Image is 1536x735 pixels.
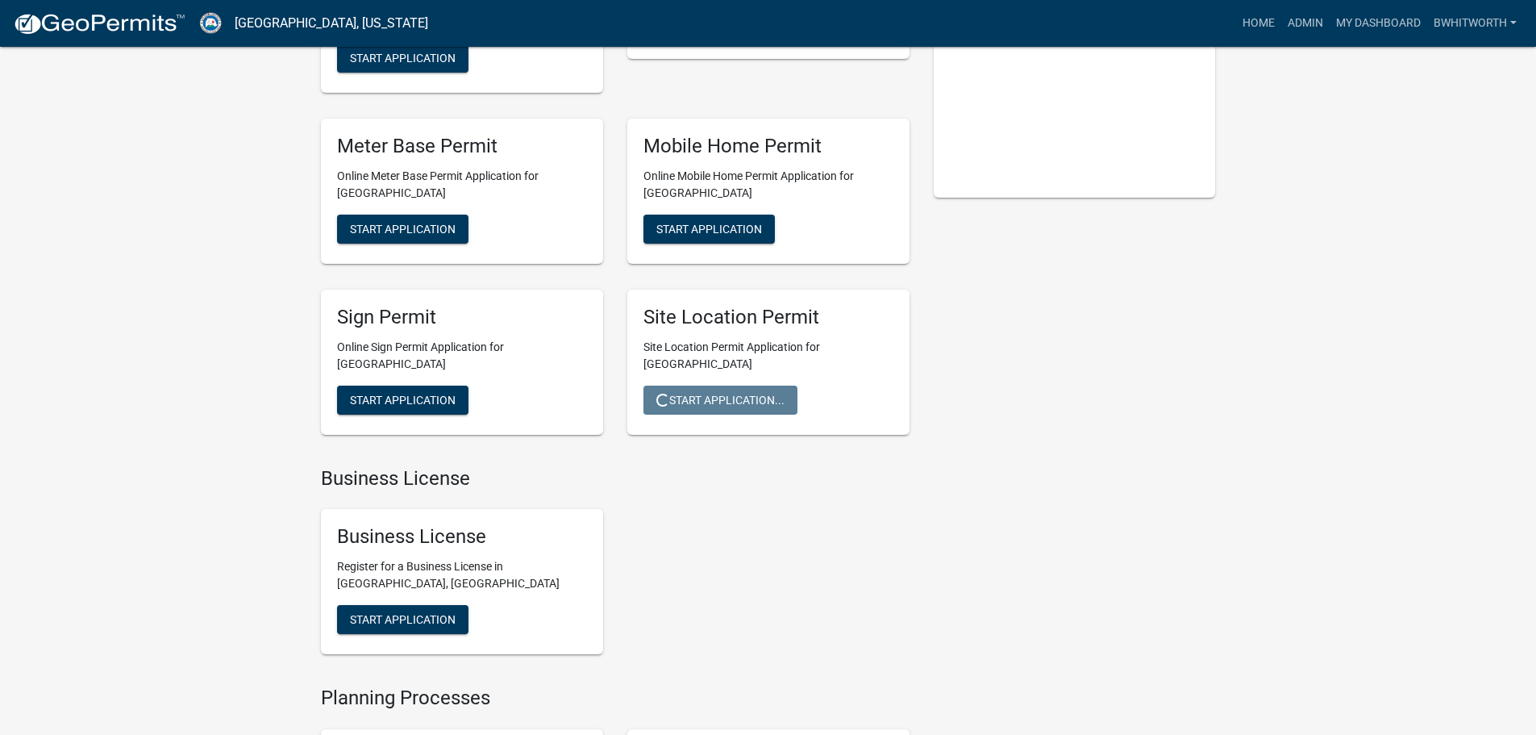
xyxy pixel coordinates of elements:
button: Start Application [643,215,775,244]
span: Start Application [350,613,456,626]
h4: Planning Processes [321,687,910,710]
button: Start Application... [643,386,797,415]
p: Register for a Business License in [GEOGRAPHIC_DATA], [GEOGRAPHIC_DATA] [337,558,587,592]
button: Start Application [337,386,468,415]
h5: Mobile Home Permit [643,135,893,158]
a: Admin [1281,8,1330,39]
h5: Meter Base Permit [337,135,587,158]
button: Start Application [337,215,468,244]
a: My Dashboard [1330,8,1427,39]
h5: Business License [337,525,587,549]
span: Start Application... [656,393,785,406]
img: Gilmer County, Georgia [198,12,222,34]
span: Start Application [350,393,456,406]
span: Start Application [656,222,762,235]
span: Start Application [350,52,456,65]
a: Home [1236,8,1281,39]
p: Site Location Permit Application for [GEOGRAPHIC_DATA] [643,339,893,373]
p: Online Mobile Home Permit Application for [GEOGRAPHIC_DATA] [643,168,893,202]
button: Start Application [337,605,468,634]
p: Online Sign Permit Application for [GEOGRAPHIC_DATA] [337,339,587,373]
p: Online Meter Base Permit Application for [GEOGRAPHIC_DATA] [337,168,587,202]
h4: Business License [321,467,910,491]
button: Start Application [337,44,468,73]
a: BWhitworth [1427,8,1523,39]
h5: Sign Permit [337,306,587,329]
h5: Site Location Permit [643,306,893,329]
a: [GEOGRAPHIC_DATA], [US_STATE] [235,10,428,37]
span: Start Application [350,222,456,235]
